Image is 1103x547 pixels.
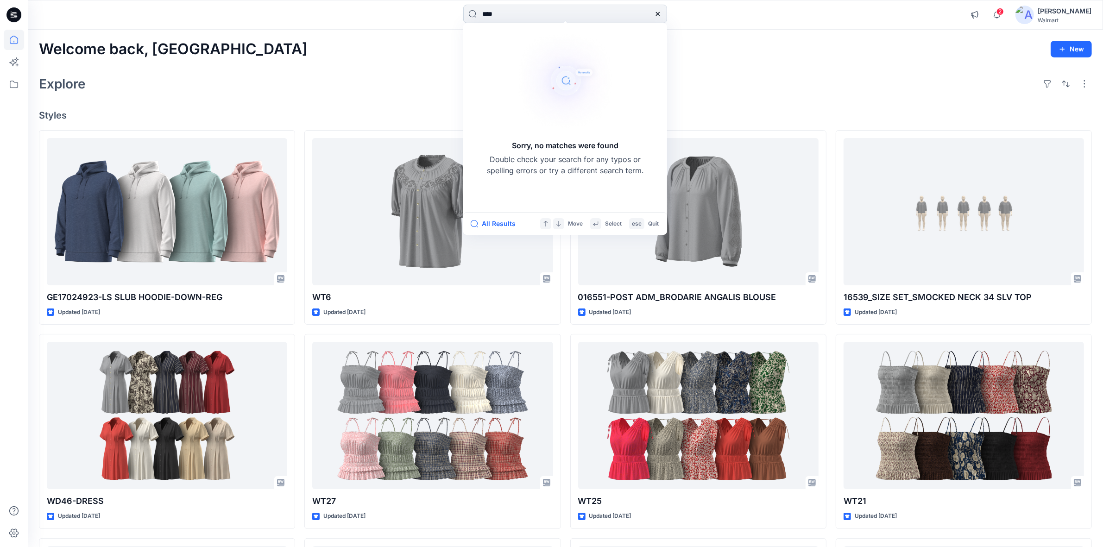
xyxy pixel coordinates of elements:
p: WT27 [312,495,553,508]
p: 16539_SIZE SET_SMOCKED NECK 34 SLV TOP [844,291,1084,304]
a: GE17024923-LS SLUB HOODIE-DOWN-REG [47,138,287,285]
h2: Explore [39,76,86,91]
img: avatar [1015,6,1034,24]
p: Updated [DATE] [58,308,100,317]
p: esc [632,219,642,229]
a: WT21 [844,342,1084,489]
p: Select [605,219,622,229]
a: 16539_SIZE SET_SMOCKED NECK 34 SLV TOP [844,138,1084,285]
p: Updated [DATE] [323,308,366,317]
a: 016551-POST ADM_BRODARIE ANGALIS BLOUSE [578,138,819,285]
p: Updated [DATE] [589,511,631,521]
button: New [1051,41,1092,57]
p: WD46-DRESS [47,495,287,508]
button: All Results [471,218,522,229]
h4: Styles [39,110,1092,121]
p: Updated [DATE] [58,511,100,521]
p: GE17024923-LS SLUB HOODIE-DOWN-REG [47,291,287,304]
a: WT6 [312,138,553,285]
p: Updated [DATE] [323,511,366,521]
img: Sorry, no matches were found [510,25,621,136]
p: WT21 [844,495,1084,508]
p: WT6 [312,291,553,304]
p: 016551-POST ADM_BRODARIE ANGALIS BLOUSE [578,291,819,304]
p: Quit [648,219,659,229]
p: Updated [DATE] [855,308,897,317]
div: [PERSON_NAME] [1038,6,1091,17]
p: Move [568,219,583,229]
p: Updated [DATE] [589,308,631,317]
p: WT25 [578,495,819,508]
a: WD46-DRESS [47,342,287,489]
a: WT25 [578,342,819,489]
p: Updated [DATE] [855,511,897,521]
h2: Welcome back, [GEOGRAPHIC_DATA] [39,41,308,58]
div: Walmart [1038,17,1091,24]
span: 2 [996,8,1004,15]
h5: Sorry, no matches were found [512,140,618,151]
p: Double check your search for any typos or spelling errors or try a different search term. [486,154,644,176]
a: WT27 [312,342,553,489]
